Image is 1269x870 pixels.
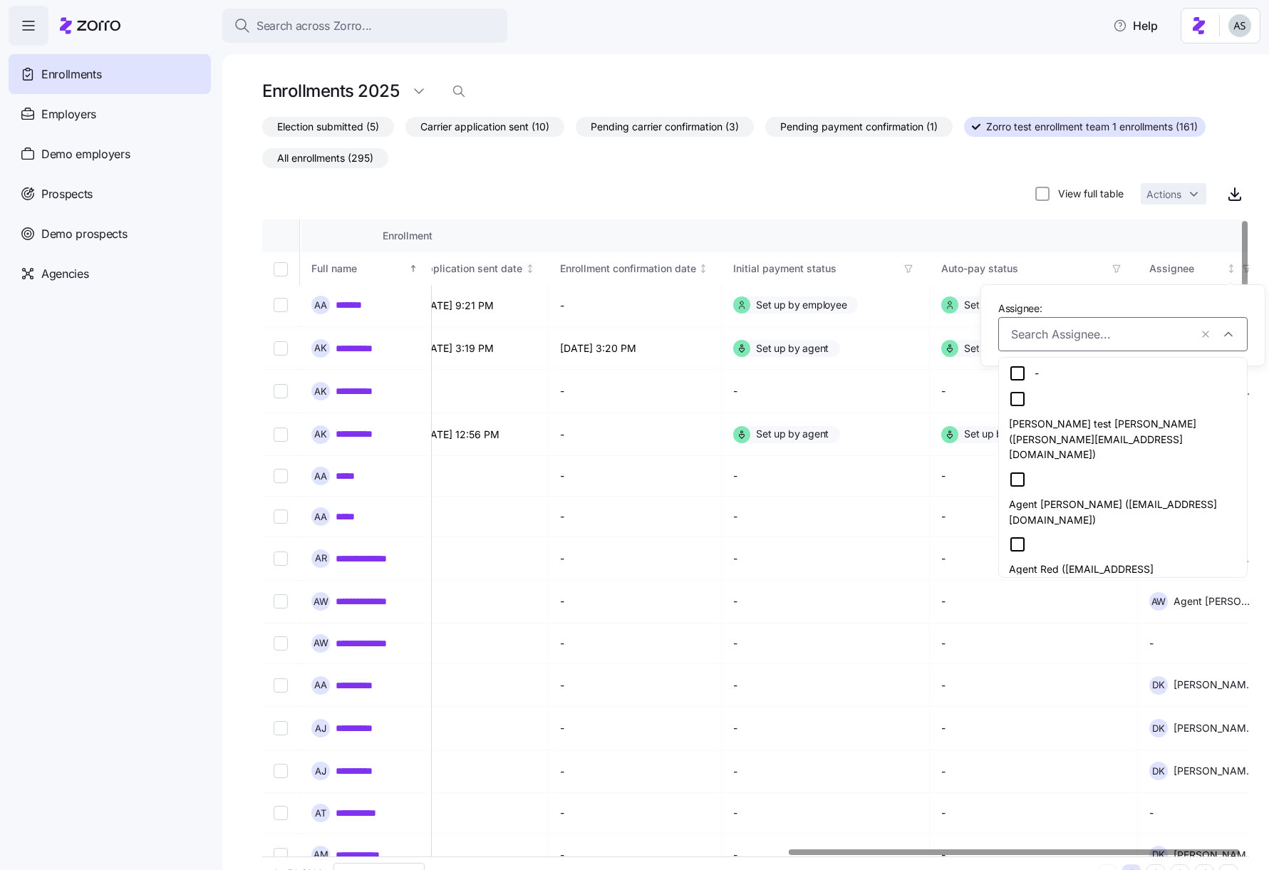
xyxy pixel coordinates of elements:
button: Search across Zorro... [222,9,507,43]
span: Agent [PERSON_NAME] [1174,594,1255,609]
input: Select record 9 [274,636,288,651]
td: - [930,623,1138,664]
th: AssigneeNot sorted [1138,252,1266,285]
input: Select record 6 [274,509,288,524]
td: - [930,664,1138,707]
span: Set up by agent [756,341,829,356]
td: - [930,581,1138,623]
a: Enrollments [9,54,211,94]
div: Full name [311,261,405,276]
a: Agencies [9,254,211,294]
th: Enrollment confirmation dateNot sorted [549,252,722,285]
td: - [408,497,549,537]
div: Initial payment status [733,261,898,276]
td: [DATE] 12:56 PM [408,413,549,456]
input: Select record 4 [274,428,288,442]
td: - [722,793,930,834]
td: - [549,750,722,793]
span: A W [314,597,328,606]
span: Election submitted (5) [277,118,379,136]
td: - [930,370,1138,413]
span: Zorro test enrollment team 1 enrollments (161) [986,118,1198,136]
button: Help [1102,11,1169,40]
td: - [408,456,549,497]
div: Auto-pay status [941,261,1106,276]
div: Application sent date [420,261,522,276]
td: [DATE] 3:20 PM [549,327,722,370]
span: A A [314,512,327,522]
td: - [549,456,722,497]
span: A J [315,767,326,776]
button: Actions [1141,183,1206,204]
td: - [1138,623,1266,664]
td: - [930,750,1138,793]
span: A W [1151,597,1166,606]
span: A T [315,809,326,818]
td: [DATE] 9:21 PM [408,284,549,327]
td: - [408,750,549,793]
span: A K [314,430,327,439]
td: - [549,707,722,750]
input: Select record 10 [274,678,288,693]
td: - [408,793,549,834]
a: Employers [9,94,211,134]
a: Demo prospects [9,214,211,254]
a: Prospects [9,174,211,214]
span: Set up by employee [756,298,846,312]
span: Employers [41,105,96,123]
td: - [930,793,1138,834]
span: Carrier application sent (10) [420,118,549,136]
span: Set up by employee [964,298,1055,312]
div: Sorted ascending [408,264,418,274]
span: [PERSON_NAME] test [PERSON_NAME] [1174,678,1255,692]
span: D K [1152,724,1165,733]
td: - [722,623,930,664]
input: Select record 11 [274,721,288,735]
span: Set up by agent [756,427,829,441]
th: Application sent dateNot sorted [408,252,549,285]
td: [DATE] 3:19 PM [408,327,549,370]
input: Search Assignee... [1011,325,1190,343]
span: [PERSON_NAME] test [PERSON_NAME] [1174,764,1255,778]
input: Select record 1 [274,298,288,312]
td: - [722,581,930,623]
td: - [722,456,930,497]
span: A A [314,301,327,310]
input: Select record 3 [274,384,288,398]
div: Enrollment confirmation date [560,261,696,276]
span: Pending carrier confirmation (3) [591,118,739,136]
td: - [408,537,549,580]
input: Select record 8 [274,594,288,609]
span: [PERSON_NAME] test [PERSON_NAME] [1174,721,1255,735]
td: - [722,707,930,750]
span: Set up by agent [964,427,1037,441]
span: A J [315,724,326,733]
span: A R [315,554,327,563]
input: Select record 7 [274,551,288,566]
td: - [549,623,722,664]
span: D K [1152,680,1165,690]
td: - [549,793,722,834]
div: Not sorted [698,264,708,274]
td: - [722,537,930,580]
td: - [1138,793,1266,834]
td: - [722,664,930,707]
div: [PERSON_NAME] test [PERSON_NAME] ([PERSON_NAME][EMAIL_ADDRESS][DOMAIN_NAME]) [1009,390,1237,462]
td: - [930,497,1138,537]
td: - [722,370,930,413]
span: Actions [1146,190,1181,200]
span: Prospects [41,185,93,203]
td: - [549,664,722,707]
input: Select all records [274,262,288,276]
span: A A [314,472,327,481]
input: Select record 14 [274,848,288,862]
td: - [930,707,1138,750]
span: A K [314,343,327,353]
label: View full table [1050,187,1124,201]
input: Select record 12 [274,764,288,778]
div: Assignee [1149,261,1224,276]
td: - [549,284,722,327]
h1: Enrollments 2025 [262,80,399,102]
td: - [408,707,549,750]
td: - [408,623,549,664]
